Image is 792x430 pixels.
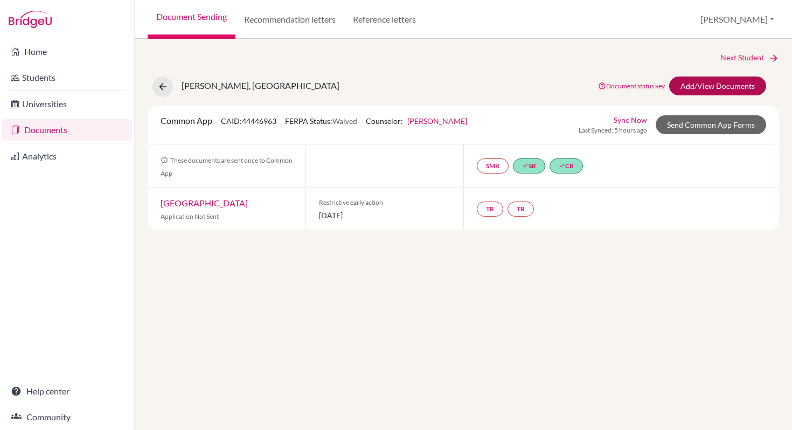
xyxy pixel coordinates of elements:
a: [GEOGRAPHIC_DATA] [161,198,248,208]
a: doneCR [550,158,583,174]
a: Help center [2,380,132,402]
span: Application Not Sent [161,212,219,220]
span: Restrictive early action [319,198,450,207]
a: Universities [2,93,132,115]
a: Students [2,67,132,88]
a: Sync Now [614,114,647,126]
a: Send Common App Forms [656,115,766,134]
a: Documents [2,119,132,141]
span: These documents are sent once to Common App [161,156,293,177]
a: TR [477,202,503,217]
img: Bridge-U [9,11,52,28]
span: CAID: 44446963 [221,116,276,126]
a: doneSR [513,158,545,174]
a: Analytics [2,145,132,167]
a: [PERSON_NAME] [407,116,467,126]
button: [PERSON_NAME] [696,9,779,30]
span: Waived [332,116,357,126]
a: Community [2,406,132,428]
span: Common App [161,115,212,126]
span: Counselor: [366,116,467,126]
a: SMR [477,158,509,174]
span: [PERSON_NAME], [GEOGRAPHIC_DATA] [182,80,339,91]
a: Home [2,41,132,63]
span: FERPA Status: [285,116,357,126]
a: Add/View Documents [669,77,766,95]
span: [DATE] [319,210,450,221]
a: Next Student [720,52,779,64]
a: TR [508,202,534,217]
i: done [559,162,565,169]
i: done [522,162,529,169]
span: Last Synced: 5 hours ago [579,126,647,135]
a: Document status key [598,82,665,90]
